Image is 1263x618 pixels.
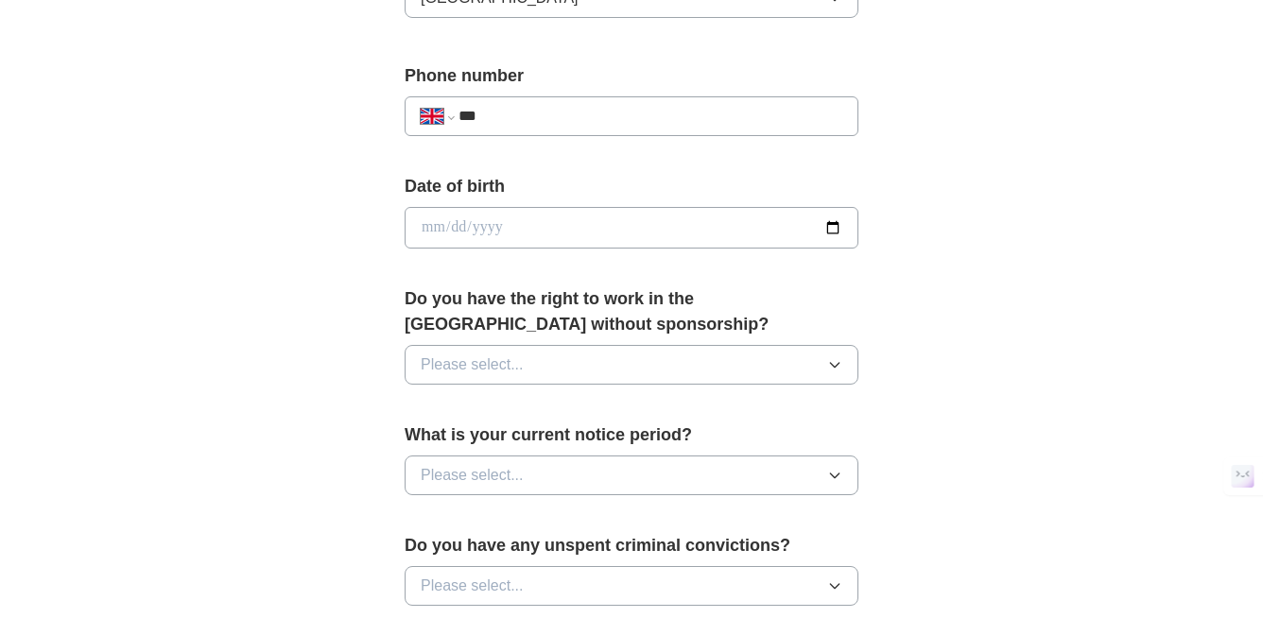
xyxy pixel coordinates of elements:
[405,63,858,89] label: Phone number
[421,575,524,597] span: Please select...
[421,464,524,487] span: Please select...
[405,422,858,448] label: What is your current notice period?
[405,345,858,385] button: Please select...
[405,455,858,495] button: Please select...
[405,174,858,199] label: Date of birth
[405,286,858,337] label: Do you have the right to work in the [GEOGRAPHIC_DATA] without sponsorship?
[421,353,524,376] span: Please select...
[405,533,858,558] label: Do you have any unspent criminal convictions?
[405,566,858,606] button: Please select...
